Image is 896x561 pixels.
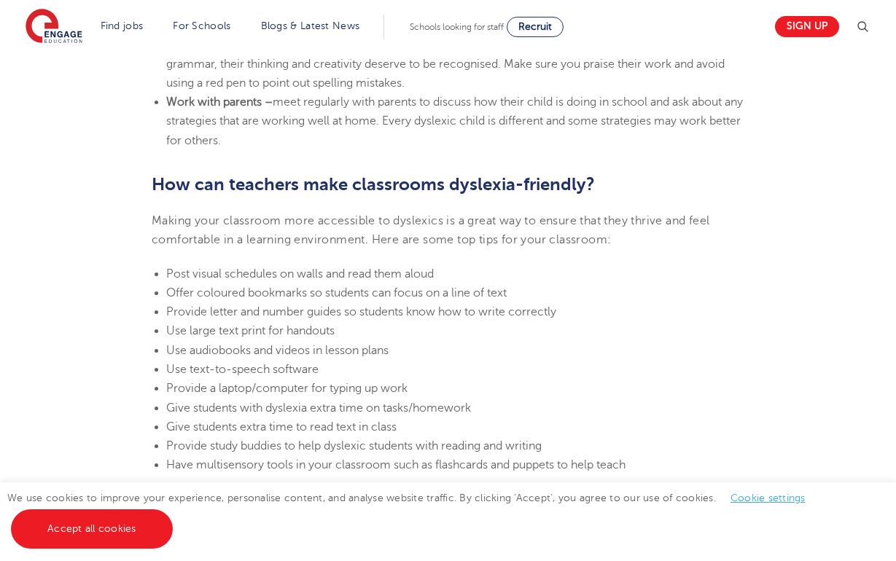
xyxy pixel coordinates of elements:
[166,267,434,280] span: Post visual schedules on walls and read them aloud
[261,20,360,31] a: Blogs & Latest News
[166,401,471,415] span: Give students with dyslexia extra time on tasks/homework
[173,20,230,31] a: For Schools
[166,344,389,357] span: Use audiobooks and videos in lesson plans
[101,20,144,31] a: Find jobs
[410,22,504,32] span: Schools looking for staff
[166,420,397,433] span: Give students extra time to read text in class
[166,439,542,452] span: Provide study buddies to help dyslexic students with reading and writing
[152,174,595,195] b: How can teachers make classrooms dyslexia-friendly?
[166,458,626,471] span: Have multisensory tools in your classroom such as flashcards and puppets to help teach
[152,214,709,246] span: Making your classroom more accessible to dyslexics is a great way to ensure that they thrive and ...
[166,286,507,299] span: Offer coloured bookmarks so students can focus on a line of text
[731,493,806,503] a: Cookie settings
[166,305,556,318] span: Provide letter and number guides so students know how to write correctly
[166,324,335,337] span: Use large text print for handouts
[166,95,743,147] span: meet regularly with parents to discuss how their child is doing in school and ask about any strat...
[166,38,725,90] span: whilst dyslexic students may struggle with spelling and grammar, their thinking and creativity de...
[775,16,839,37] a: Sign up
[166,363,319,376] span: Use text-to-speech software
[7,493,820,534] span: We use cookies to improve your experience, personalise content, and analyse website traffic. By c...
[26,9,82,45] img: Engage Education
[166,95,273,109] b: Work with parents –
[518,21,552,32] span: Recruit
[507,17,564,37] a: Recruit
[166,382,408,395] span: Provide a laptop/computer for typing up work
[11,509,173,549] a: Accept all cookies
